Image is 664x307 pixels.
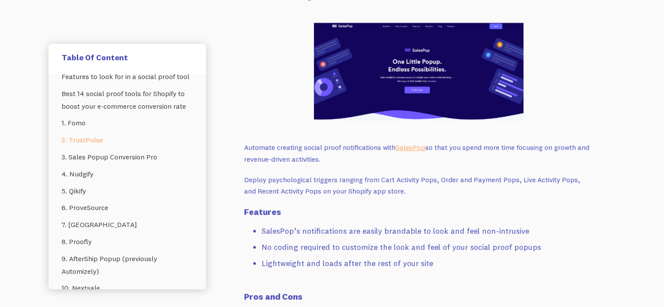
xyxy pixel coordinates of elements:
[62,52,193,62] h5: Table Of Content
[261,225,593,238] li: SalesPop’s notifications are easily brandable to look and feel non-intrusive
[62,250,193,280] a: 9. AfterShip Popup (previously Automizely)
[62,114,193,131] a: 1. Fomo
[396,143,425,152] a: SalesPop
[244,141,593,165] p: Automate creating social proof notifications with so that you spend more time focusing on growth ...
[62,148,193,166] a: 3. Sales Popup Conversion Pro
[62,279,193,297] a: 10. Nextsale
[261,257,593,270] li: Lightweight and loads after the rest of your site
[62,68,193,85] a: Features to look for in a social proof tool
[244,206,593,218] h4: Features
[62,233,193,250] a: 8. Proofly
[261,241,593,254] li: No coding required to customize the look and feel of your social proof popups
[244,174,593,197] p: Deploy psychological triggers ranging from Cart Activity Pops, Order and Payment Pops, Live Activ...
[62,216,193,233] a: 7. [GEOGRAPHIC_DATA]
[62,199,193,216] a: 6. ProveSource
[62,131,193,148] a: 2. TrustPulse
[244,290,593,303] h4: Pros and Cons
[62,183,193,200] a: 5. Qikify
[62,85,193,115] a: Best 14 social proof tools for Shopify to boost your e-commerce conversion rate
[62,166,193,183] a: 4. Nudgify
